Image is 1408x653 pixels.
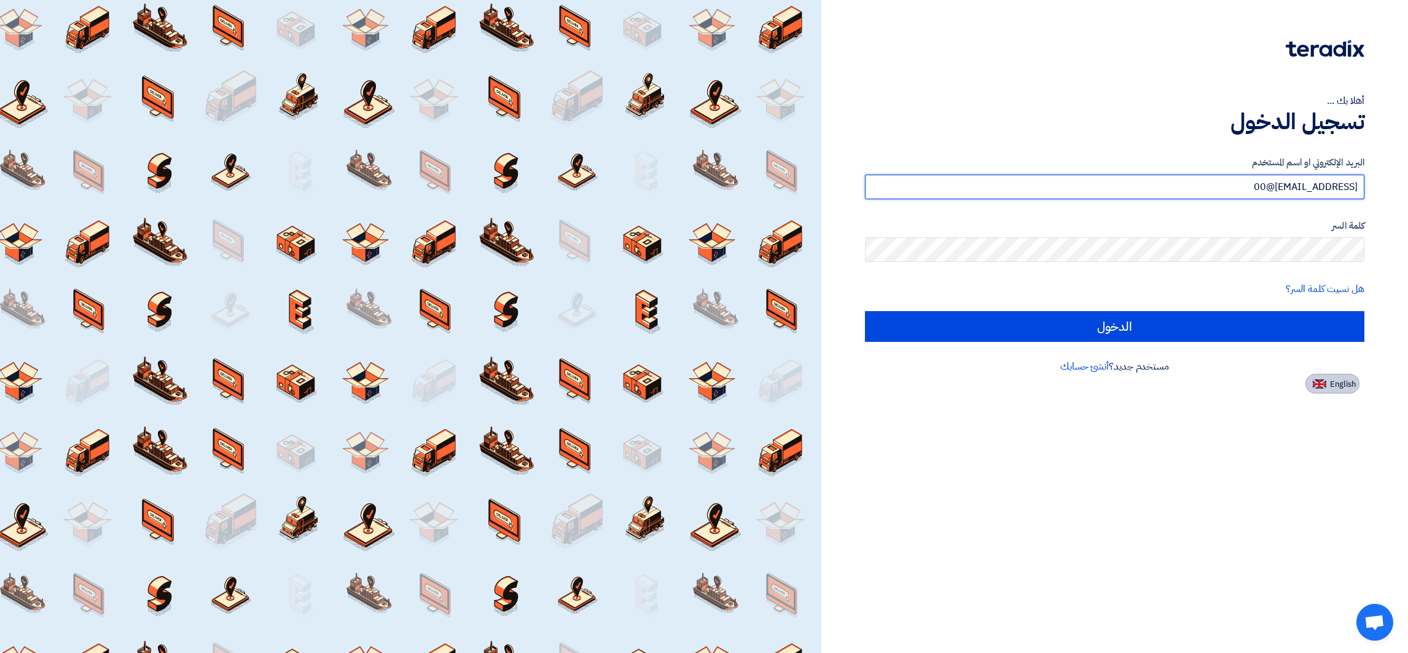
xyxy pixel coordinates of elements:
img: Teradix logo [1286,40,1364,57]
h1: تسجيل الدخول [865,108,1364,135]
a: هل نسيت كلمة السر؟ [1286,282,1364,296]
button: English [1305,374,1359,394]
img: en-US.png [1313,379,1326,389]
div: Open chat [1356,604,1393,641]
div: أهلا بك ... [865,93,1364,108]
label: البريد الإلكتروني او اسم المستخدم [865,156,1364,170]
span: English [1330,380,1356,389]
input: أدخل بريد العمل الإلكتروني او اسم المستخدم الخاص بك ... [865,175,1364,199]
input: الدخول [865,311,1364,342]
div: مستخدم جديد؟ [865,359,1364,374]
a: أنشئ حسابك [1060,359,1109,374]
label: كلمة السر [865,219,1364,233]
